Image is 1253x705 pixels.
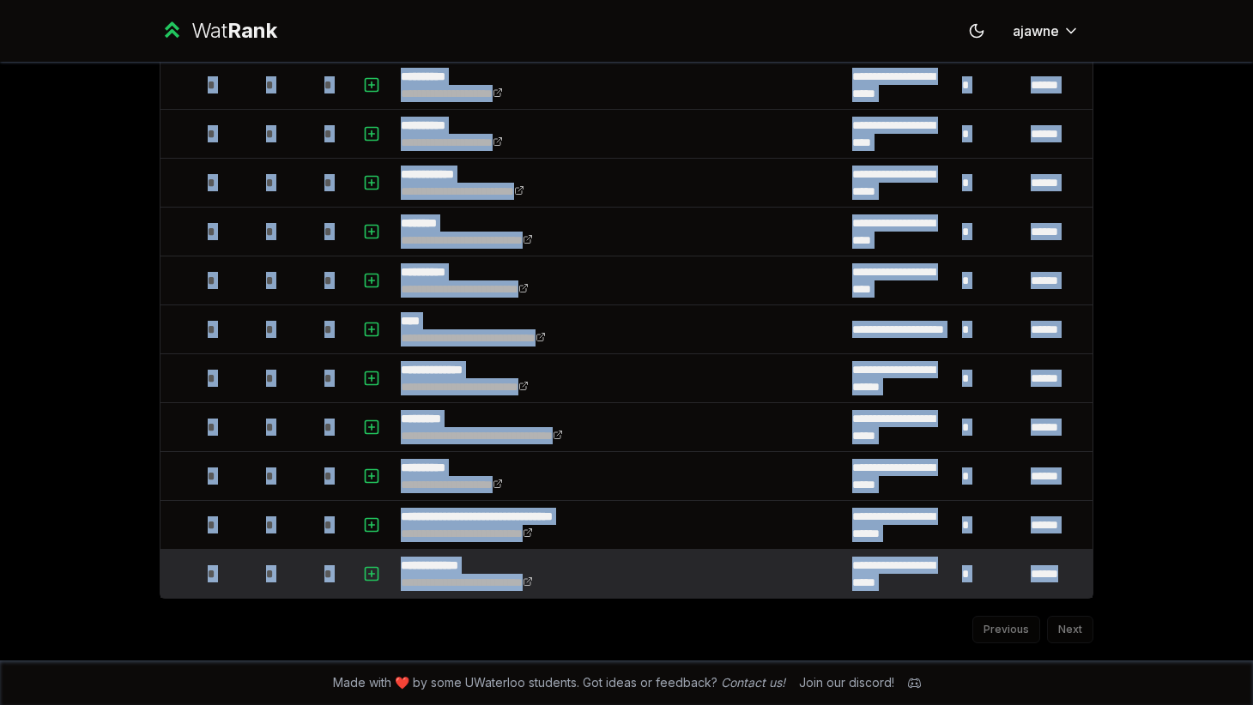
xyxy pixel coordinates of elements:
[999,15,1093,46] button: ajawne
[721,675,785,690] a: Contact us!
[799,674,894,691] div: Join our discord!
[191,17,277,45] div: Wat
[333,674,785,691] span: Made with ❤️ by some UWaterloo students. Got ideas or feedback?
[1013,21,1059,41] span: ajawne
[227,18,277,43] span: Rank
[160,17,277,45] a: WatRank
